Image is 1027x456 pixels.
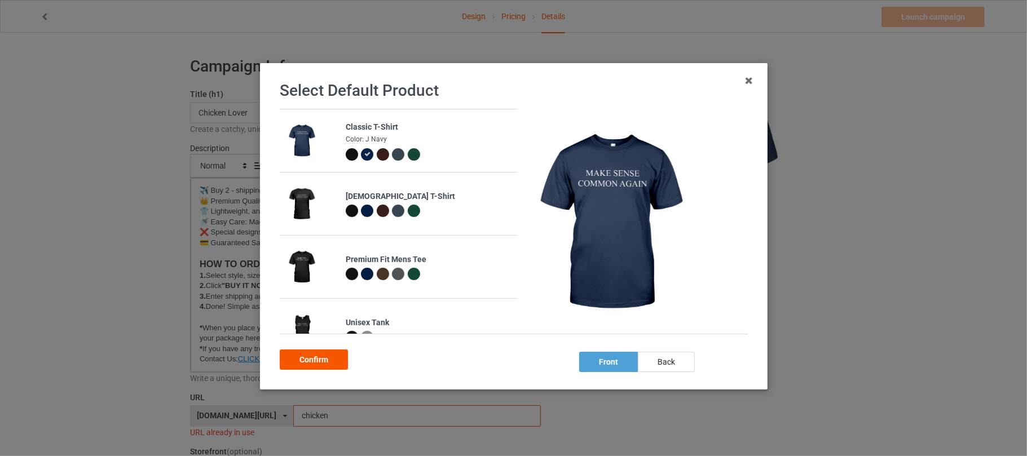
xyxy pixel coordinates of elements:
[280,349,348,370] div: Confirm
[579,352,637,372] div: front
[345,191,512,202] div: [DEMOGRAPHIC_DATA] T-Shirt
[345,317,512,329] div: Unisex Tank
[361,331,373,343] img: heather_texture.png
[345,135,512,144] div: Color: J Navy
[280,81,748,101] h1: Select Default Product
[345,122,512,133] div: Classic T-Shirt
[637,352,694,372] div: back
[345,254,512,265] div: Premium Fit Mens Tee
